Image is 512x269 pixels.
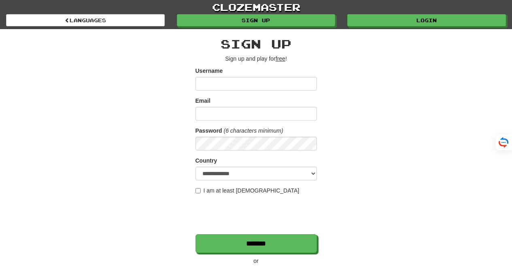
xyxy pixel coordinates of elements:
p: or [195,257,317,265]
label: Password [195,127,222,135]
label: Country [195,157,217,165]
a: Login [347,14,506,26]
label: Email [195,97,210,105]
a: Sign up [177,14,336,26]
a: Languages [6,14,165,26]
h2: Sign up [195,37,317,51]
label: Username [195,67,223,75]
input: I am at least [DEMOGRAPHIC_DATA] [195,188,201,193]
p: Sign up and play for ! [195,55,317,63]
u: free [276,55,285,62]
label: I am at least [DEMOGRAPHIC_DATA] [195,186,300,195]
em: (6 characters minimum) [224,127,283,134]
iframe: reCAPTCHA [195,199,319,230]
